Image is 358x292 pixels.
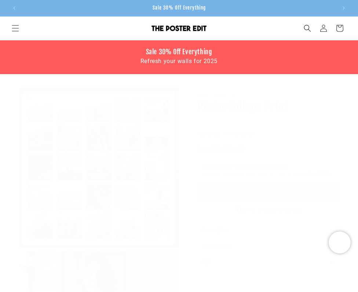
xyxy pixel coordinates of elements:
[153,5,206,11] span: Sale 30% Off Everything
[140,23,219,34] a: The Poster Edit
[202,259,212,266] h4: FAQs
[329,231,351,253] iframe: Chatra live chat
[151,25,207,31] img: The Poster Edit
[310,170,325,178] span: [DATE]
[7,20,23,36] summary: Menu
[22,1,336,15] div: 1 of 3
[202,243,232,250] h4: Specification
[229,145,245,153] span: £9.80
[203,170,244,178] span: Express delivery to
[245,171,292,176] span: [GEOGRAPHIC_DATA]
[197,95,340,99] p: The Poster Edit
[299,20,315,36] summary: Search
[211,145,229,153] span: £14.00
[197,183,340,201] div: outlined primary button group
[202,227,229,234] h4: Description
[222,131,231,137] span: 771
[197,183,340,201] button: Customise
[197,131,255,138] h2: from Reviews
[259,207,302,213] h5: available at checkout
[197,99,340,114] h1: Photo Collage Print
[197,145,340,153] h3: From
[294,170,308,178] span: est. by
[198,131,207,137] span: 4.9
[203,165,334,170] h6: Order within 16 hours and 48 minutes
[22,1,336,15] div: Announcement
[245,170,292,178] button: [GEOGRAPHIC_DATA]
